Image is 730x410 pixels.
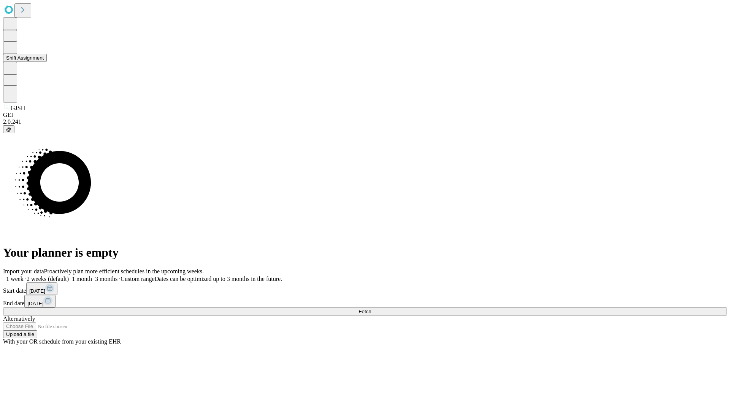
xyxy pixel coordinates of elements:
[6,126,11,132] span: @
[3,315,35,322] span: Alternatively
[3,338,121,345] span: With your OR schedule from your existing EHR
[29,288,45,294] span: [DATE]
[121,276,154,282] span: Custom range
[27,276,69,282] span: 2 weeks (default)
[359,309,371,314] span: Fetch
[27,301,43,306] span: [DATE]
[3,112,727,118] div: GEI
[3,268,44,274] span: Import your data
[3,307,727,315] button: Fetch
[72,276,92,282] span: 1 month
[95,276,117,282] span: 3 months
[3,118,727,125] div: 2.0.241
[44,268,204,274] span: Proactively plan more efficient schedules in the upcoming weeks.
[155,276,282,282] span: Dates can be optimized up to 3 months in the future.
[3,295,727,307] div: End date
[3,54,47,62] button: Shift Assignment
[26,282,57,295] button: [DATE]
[11,105,25,111] span: GJSH
[3,330,37,338] button: Upload a file
[3,282,727,295] div: Start date
[6,276,24,282] span: 1 week
[3,246,727,260] h1: Your planner is empty
[3,125,14,133] button: @
[24,295,56,307] button: [DATE]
